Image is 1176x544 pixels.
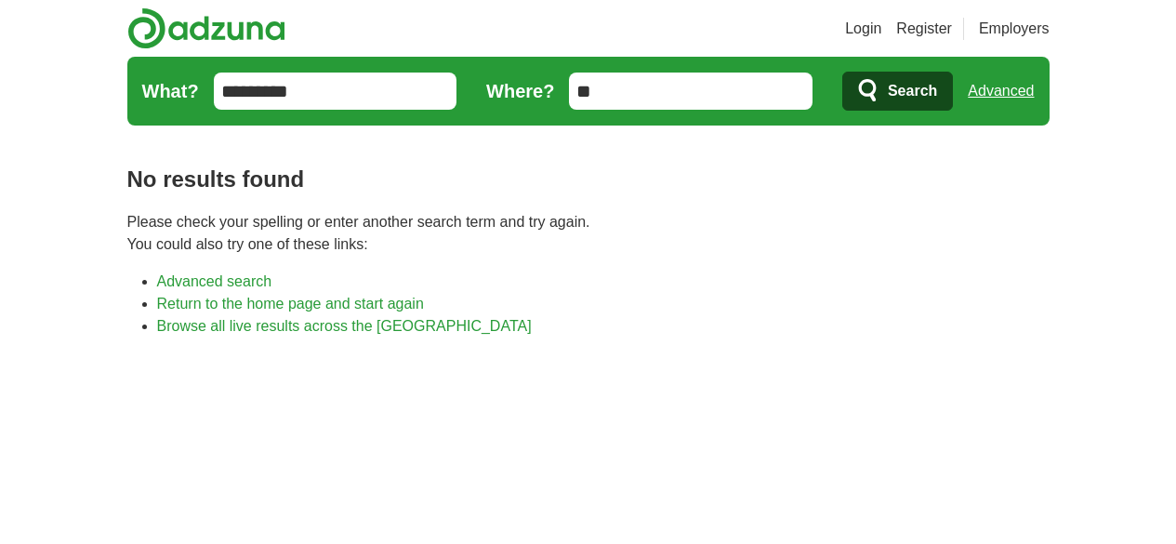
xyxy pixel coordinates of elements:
a: Register [896,18,952,40]
a: Advanced search [157,273,272,289]
a: Return to the home page and start again [157,296,424,312]
p: Please check your spelling or enter another search term and try again. You could also try one of ... [127,211,1050,256]
a: Employers [979,18,1050,40]
a: Advanced [968,73,1034,110]
h1: No results found [127,163,1050,196]
a: Browse all live results across the [GEOGRAPHIC_DATA] [157,318,532,334]
label: Where? [486,77,554,105]
a: Login [845,18,881,40]
img: Adzuna logo [127,7,285,49]
label: What? [142,77,199,105]
span: Search [888,73,937,110]
button: Search [842,72,953,111]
